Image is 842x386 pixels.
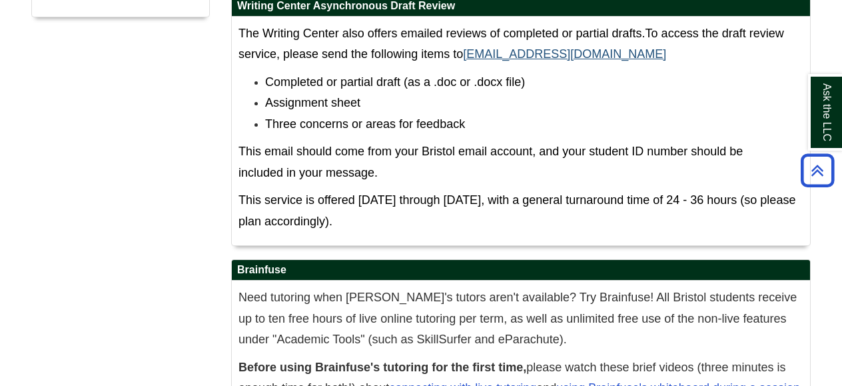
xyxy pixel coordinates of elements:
[265,96,360,109] span: Assignment sheet
[796,161,839,179] a: Back to Top
[463,47,666,61] a: [EMAIL_ADDRESS][DOMAIN_NAME]
[238,27,645,40] span: The Writing Center also offers emailed reviews of completed or partial drafts.
[265,75,525,89] span: Completed or partial draft (as a .doc or .docx file)
[238,193,795,228] span: This service is offered [DATE] through [DATE], with a general turnaround time of 24 - 36 hours (s...
[238,145,743,179] span: This email should come from your Bristol email account, and your student ID number should be incl...
[238,291,797,346] span: Need tutoring when [PERSON_NAME]'s tutors aren't available? Try Brainfuse! All Bristol students r...
[238,27,784,61] span: To access the draft review service, please send the following items to
[232,260,810,281] h2: Brainfuse
[265,117,465,131] span: Three concerns or areas for feedback
[238,361,526,374] strong: Before using Brainfuse's tutoring for the first time,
